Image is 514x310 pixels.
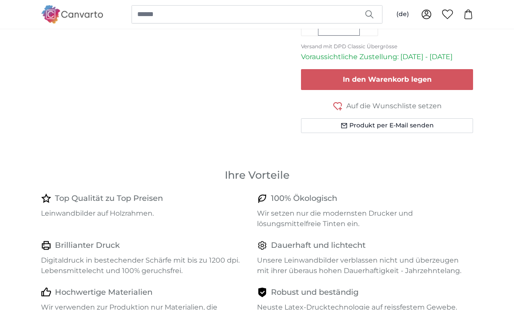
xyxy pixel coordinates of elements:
p: Voraussichtliche Zustellung: [DATE] - [DATE] [301,52,473,63]
button: (de) [389,7,416,22]
h4: Top Qualität zu Top Preisen [55,193,163,205]
img: Canvarto [41,5,104,23]
button: In den Warenkorb legen [301,70,473,90]
h4: Brillianter Druck [55,240,120,252]
h4: Robust und beständig [271,287,358,299]
span: Auf die Wunschliste setzen [346,101,442,112]
p: Digitaldruck in bestechender Schärfe mit bis zu 1200 dpi. Lebensmittelecht und 100% geruchsfrei. [41,255,250,276]
h4: Dauerhaft und lichtecht [271,240,365,252]
h4: Hochwertige Materialien [55,287,152,299]
button: Produkt per E-Mail senden [301,119,473,133]
p: Unsere Leinwandbilder verblassen nicht und überzeugen mit ihrer überaus hohen Dauerhaftigkeit - J... [257,255,466,276]
h4: 100% Ökologisch [271,193,337,205]
p: Leinwandbilder auf Holzrahmen. [41,208,250,219]
span: In den Warenkorb legen [343,76,432,84]
button: Auf die Wunschliste setzen [301,101,473,112]
p: Wir setzen nur die modernsten Drucker und lösungsmittelfreie Tinten ein. [257,208,466,229]
h3: Ihre Vorteile [41,168,473,182]
p: Versand mit DPD Classic Übergrösse [301,43,473,50]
